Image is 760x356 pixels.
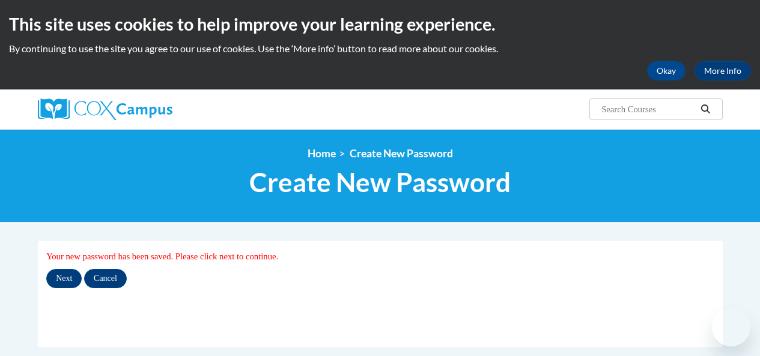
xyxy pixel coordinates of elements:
[38,98,254,120] a: Cox Campus
[249,166,511,198] span: Create New Password
[695,61,751,80] a: More Info
[308,147,336,160] a: Home
[84,269,127,288] input: Cancel
[9,42,751,55] p: By continuing to use the site you agree to our use of cookies. Use the ‘More info’ button to read...
[350,147,453,160] span: Create New Password
[600,102,696,116] input: Search Courses
[696,102,714,116] button: Search
[46,269,82,288] input: Next
[647,61,686,80] button: Okay
[9,12,751,36] h2: This site uses cookies to help improve your learning experience.
[46,252,278,261] span: Your new password has been saved. Please click next to continue.
[712,308,750,346] iframe: Button to launch messaging window
[38,98,172,120] img: Cox Campus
